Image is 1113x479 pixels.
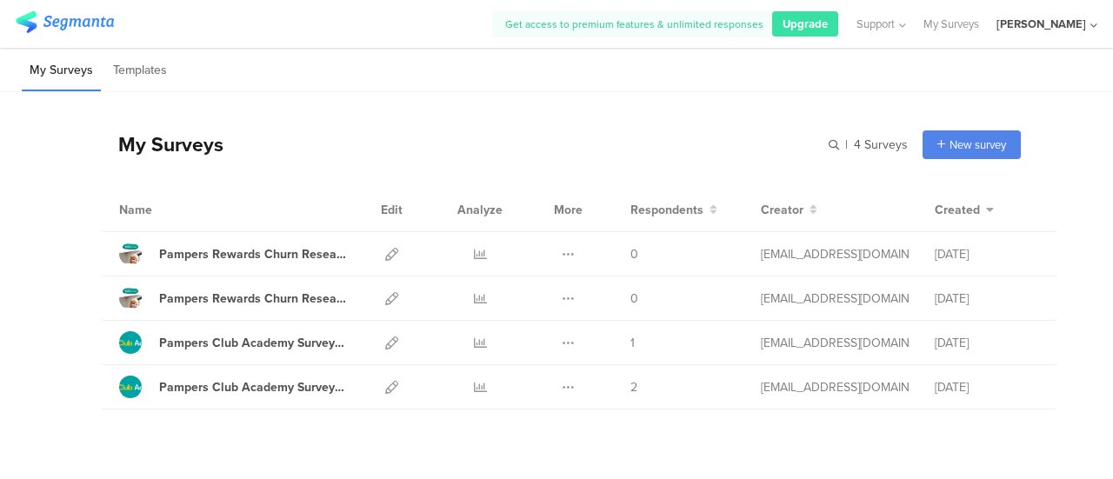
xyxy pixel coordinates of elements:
span: 2 [630,378,637,396]
span: Upgrade [783,16,828,32]
span: Creator [761,201,803,219]
span: | [843,136,850,154]
button: Creator [761,201,817,219]
div: More [550,188,587,231]
div: Pampers Rewards Churn Research Survey for Group 1 July 2025 [159,289,347,308]
a: Pampers Club Academy Survey [DATE] [119,376,347,398]
span: Get access to premium features & unlimited responses [505,17,763,32]
a: Pampers Rewards Churn Research Survey for Group [DATE] [119,243,347,265]
div: [PERSON_NAME] [996,16,1086,32]
button: Respondents [630,201,717,219]
span: 4 Surveys [854,136,908,154]
a: Pampers Rewards Churn Research Survey for Group [DATE] [119,287,347,309]
div: Name [119,201,223,219]
div: [DATE] [935,245,1039,263]
span: 0 [630,245,638,263]
span: 1 [630,334,635,352]
div: [DATE] [935,334,1039,352]
span: 0 [630,289,638,308]
div: [DATE] [935,289,1039,308]
div: Pampers Rewards Churn Research Survey for Group 2 July 2025 [159,245,347,263]
span: Support [856,16,895,32]
div: fjaili.r@pg.com [761,334,909,352]
div: [DATE] [935,378,1039,396]
button: Created [935,201,994,219]
li: Templates [105,50,175,91]
div: My Surveys [101,130,223,159]
span: Created [935,201,980,219]
span: New survey [950,136,1006,153]
div: Pampers Club Academy Survey September 2024 [159,378,347,396]
a: Pampers Club Academy Survey [DATE] [119,331,347,354]
div: Analyze [454,188,506,231]
div: Pampers Club Academy Survey June 2025 [159,334,347,352]
div: fjaili.r@pg.com [761,378,909,396]
div: fjaili.r@pg.com [761,245,909,263]
div: fjaili.r@pg.com [761,289,909,308]
li: My Surveys [22,50,101,91]
img: segmanta logo [16,11,114,33]
div: Edit [373,188,410,231]
span: Respondents [630,201,703,219]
